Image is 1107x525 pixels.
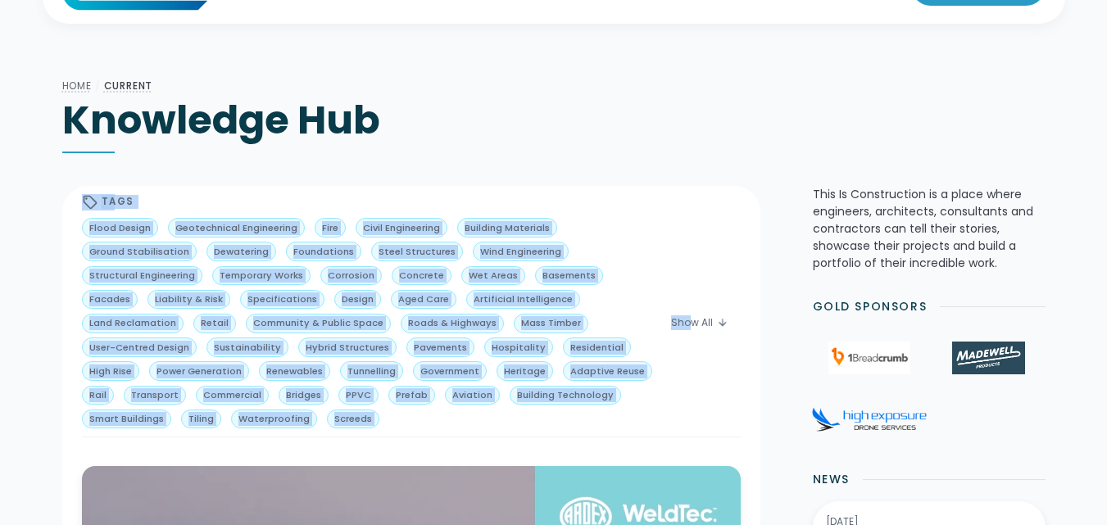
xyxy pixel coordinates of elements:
[474,292,573,306] div: Artificial Intelligence
[82,290,138,310] a: Facades
[328,269,374,283] div: Corrosion
[469,269,518,283] div: Wet Areas
[188,412,214,426] div: Tiling
[356,218,447,238] a: Civil Engineering
[813,298,928,315] h2: Gold Sponsors
[812,407,927,432] img: High Exposure
[396,388,428,402] div: Prefab
[563,337,631,357] a: Residential
[82,361,139,381] a: High Rise
[484,337,553,357] a: Hospitality
[238,412,310,426] div: Waterproofing
[147,290,230,310] a: Liability & Risk
[492,341,546,355] div: Hospitality
[473,242,569,261] a: Wind Engineering
[82,266,202,286] a: Structural Engineering
[89,412,164,426] div: Smart Buildings
[246,314,391,333] a: Community & Public Space
[497,361,553,381] a: Heritage
[457,218,557,238] a: Building Materials
[408,316,497,330] div: Roads & Highways
[315,218,346,238] a: Fire
[521,316,581,330] div: Mass Timber
[206,337,288,357] a: Sustainability
[714,317,730,328] div: arrow_forward
[504,364,546,378] div: Heritage
[952,342,1024,374] img: Madewell Products
[253,316,383,330] div: Community & Public Space
[82,242,197,261] a: Ground Stabilisation
[399,269,444,283] div: Concrete
[406,337,474,357] a: Pavements
[480,245,561,259] div: Wind Engineering
[517,388,614,402] div: Building Technology
[334,290,381,310] a: Design
[247,292,317,306] div: Specifications
[398,292,449,306] div: Aged Care
[193,314,236,333] a: Retail
[89,245,189,259] div: Ground Stabilisation
[155,292,223,306] div: Liability & Risk
[92,76,104,96] div: /
[363,221,440,235] div: Civil Engineering
[175,221,297,235] div: Geotechnical Engineering
[131,388,179,402] div: Transport
[570,364,645,378] div: Adaptive Reuse
[671,315,713,330] div: Show All
[279,386,329,405] a: Bridges
[62,79,92,93] a: Home
[181,410,221,429] a: Tiling
[82,314,184,333] a: Land Reclamation
[82,337,197,357] a: User-Centred Design
[346,388,371,402] div: PPVC
[371,242,463,261] a: Steel Structures
[286,388,321,402] div: Bridges
[206,242,276,261] a: Dewatering
[347,364,396,378] div: Tunnelling
[379,245,456,259] div: Steel Structures
[214,245,269,259] div: Dewatering
[828,342,910,374] img: 1Breadcrumb
[231,410,317,429] a: Waterproofing
[391,290,456,310] a: Aged Care
[298,337,397,357] a: Hybrid Structures
[82,386,114,405] a: Rail
[510,386,621,405] a: Building Technology
[82,410,171,429] a: Smart Buildings
[401,314,504,333] a: Roads & Highways
[342,292,374,306] div: Design
[82,194,98,210] div: sell
[196,386,269,405] a: Commercial
[322,221,338,235] div: Fire
[157,364,242,378] div: Power Generation
[320,266,382,286] a: Corrosion
[340,361,403,381] a: Tunnelling
[535,266,603,286] a: Basements
[293,245,354,259] div: Foundations
[338,386,379,405] a: PPVC
[306,341,389,355] div: Hybrid Structures
[813,471,850,488] h2: News
[286,242,361,261] a: Foundations
[466,290,580,310] a: Artificial Intelligence
[420,364,479,378] div: Government
[392,266,451,286] a: Concrete
[461,266,525,286] a: Wet Areas
[266,364,323,378] div: Renewables
[104,79,153,93] a: Current
[102,195,134,209] div: Tags
[201,316,229,330] div: Retail
[212,266,311,286] a: Temporary Works
[570,341,624,355] div: Residential
[62,96,1046,145] h1: Knowledge Hub
[220,269,303,283] div: Temporary Works
[82,218,158,238] a: Flood Design
[327,410,379,429] a: Screeds
[542,269,596,283] div: Basements
[89,341,189,355] div: User-Centred Design
[334,412,372,426] div: Screeds
[465,221,550,235] div: Building Materials
[89,269,195,283] div: Structural Engineering
[89,388,107,402] div: Rail
[89,364,132,378] div: High Rise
